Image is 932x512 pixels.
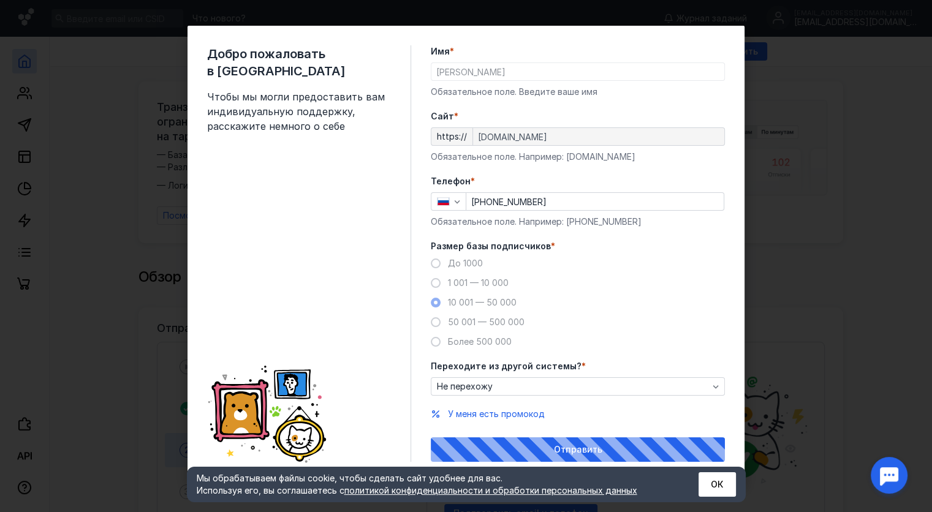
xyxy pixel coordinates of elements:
span: У меня есть промокод [448,408,545,419]
div: Обязательное поле. Введите ваше имя [431,86,725,98]
a: политикой конфиденциальности и обработки персональных данных [344,485,637,495]
button: ОК [699,472,736,497]
span: Добро пожаловать в [GEOGRAPHIC_DATA] [207,45,391,80]
span: Имя [431,45,450,58]
span: Телефон [431,175,471,187]
span: Cайт [431,110,454,122]
button: У меня есть промокод [448,408,545,420]
span: Переходите из другой системы? [431,360,582,372]
div: Обязательное поле. Например: [DOMAIN_NAME] [431,151,725,163]
button: Не перехожу [431,377,725,396]
span: Чтобы мы могли предоставить вам индивидуальную поддержку, расскажите немного о себе [207,89,391,134]
div: Мы обрабатываем файлы cookie, чтобы сделать сайт удобнее для вас. Используя его, вы соглашаетесь c [197,472,669,497]
span: Не перехожу [437,382,493,392]
span: Размер базы подписчиков [431,240,551,252]
div: Обязательное поле. Например: [PHONE_NUMBER] [431,216,725,228]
